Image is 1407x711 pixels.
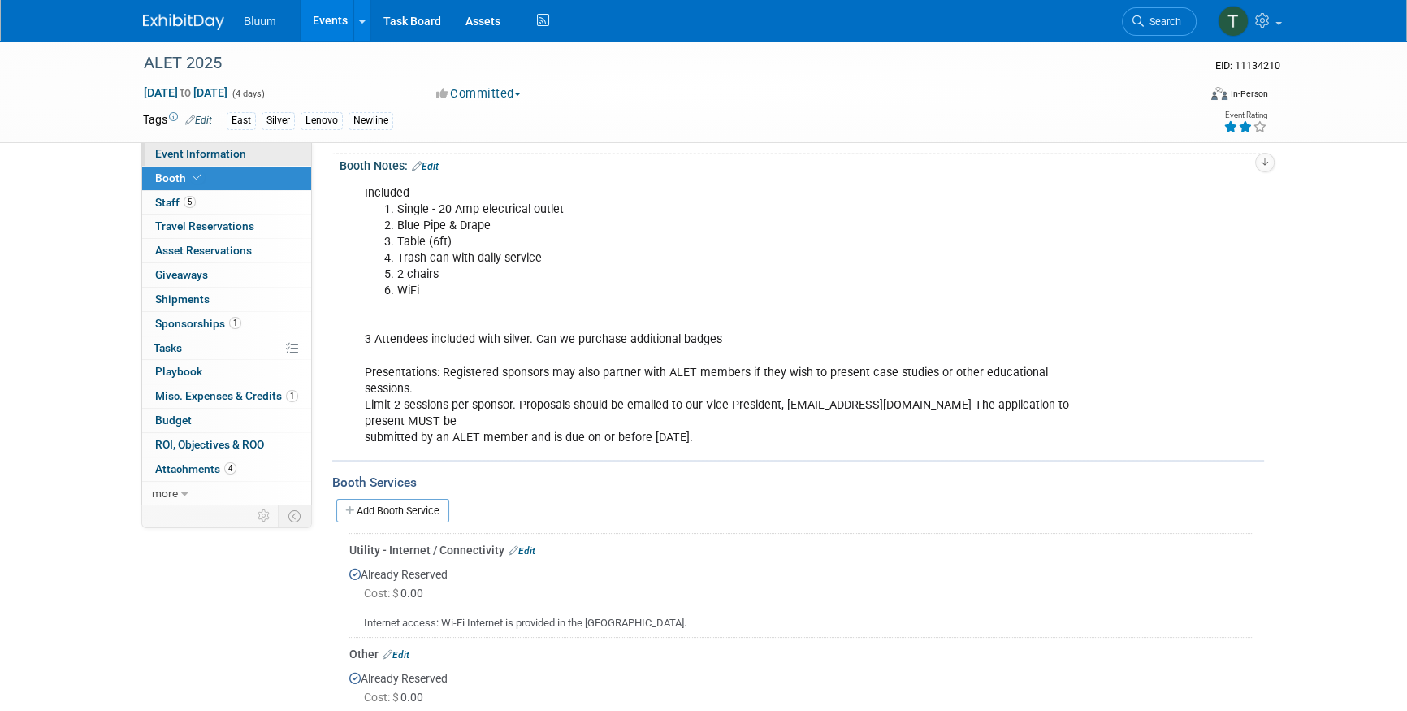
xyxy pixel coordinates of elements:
[155,317,241,330] span: Sponsorships
[142,263,311,287] a: Giveaways
[383,649,409,661] a: Edit
[286,390,298,402] span: 1
[227,112,256,129] div: East
[397,202,1076,218] li: Single - 20 Amp electrical outlet
[397,250,1076,267] li: Trash can with daily service
[155,414,192,427] span: Budget
[349,542,1252,558] div: Utility - Internet / Connectivity
[349,112,393,129] div: Newline
[250,505,279,527] td: Personalize Event Tab Strip
[336,499,449,522] a: Add Booth Service
[412,161,439,172] a: Edit
[224,462,236,475] span: 4
[143,111,212,130] td: Tags
[244,15,276,28] span: Bluum
[155,219,254,232] span: Travel Reservations
[143,14,224,30] img: ExhibitDay
[1215,59,1280,72] span: Event ID: 11134210
[397,218,1076,234] li: Blue Pipe & Drape
[349,646,1252,662] div: Other
[143,85,228,100] span: [DATE] [DATE]
[1223,111,1267,119] div: Event Rating
[193,173,201,182] i: Booth reservation complete
[155,462,236,475] span: Attachments
[142,312,311,336] a: Sponsorships1
[364,691,430,704] span: 0.00
[142,384,311,408] a: Misc. Expenses & Credits1
[142,239,311,262] a: Asset Reservations
[184,196,196,208] span: 5
[397,234,1076,250] li: Table (6ft)
[155,268,208,281] span: Giveaways
[155,244,252,257] span: Asset Reservations
[301,112,343,129] div: Lenovo
[1101,85,1268,109] div: Event Format
[262,112,295,129] div: Silver
[349,558,1252,631] div: Already Reserved
[142,409,311,432] a: Budget
[142,360,311,384] a: Playbook
[397,283,1076,299] li: WiFi
[142,457,311,481] a: Attachments4
[397,267,1076,283] li: 2 chairs
[1122,7,1197,36] a: Search
[155,365,202,378] span: Playbook
[155,293,210,306] span: Shipments
[353,177,1085,454] div: Included 3 Attendees included with silver. Can we purchase additional badges Presentations: Regis...
[1144,15,1181,28] span: Search
[349,603,1252,631] div: Internet access: Wi-Fi Internet is provided in the [GEOGRAPHIC_DATA].
[1218,6,1249,37] img: Taylor Bradley
[155,147,246,160] span: Event Information
[185,115,212,126] a: Edit
[142,482,311,505] a: more
[229,317,241,329] span: 1
[231,89,265,99] span: (4 days)
[142,215,311,238] a: Travel Reservations
[509,545,535,557] a: Edit
[155,389,298,402] span: Misc. Expenses & Credits
[142,142,311,166] a: Event Information
[142,167,311,190] a: Booth
[364,691,400,704] span: Cost: $
[142,191,311,215] a: Staff5
[364,587,430,600] span: 0.00
[155,438,264,451] span: ROI, Objectives & ROO
[178,86,193,99] span: to
[142,433,311,457] a: ROI, Objectives & ROO
[1230,88,1268,100] div: In-Person
[431,85,527,102] button: Committed
[340,154,1264,175] div: Booth Notes:
[279,505,312,527] td: Toggle Event Tabs
[1211,87,1227,100] img: Format-Inperson.png
[138,49,1172,78] div: ALET 2025
[364,587,400,600] span: Cost: $
[142,288,311,311] a: Shipments
[155,171,205,184] span: Booth
[142,336,311,360] a: Tasks
[154,341,182,354] span: Tasks
[332,474,1264,492] div: Booth Services
[152,487,178,500] span: more
[155,196,196,209] span: Staff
